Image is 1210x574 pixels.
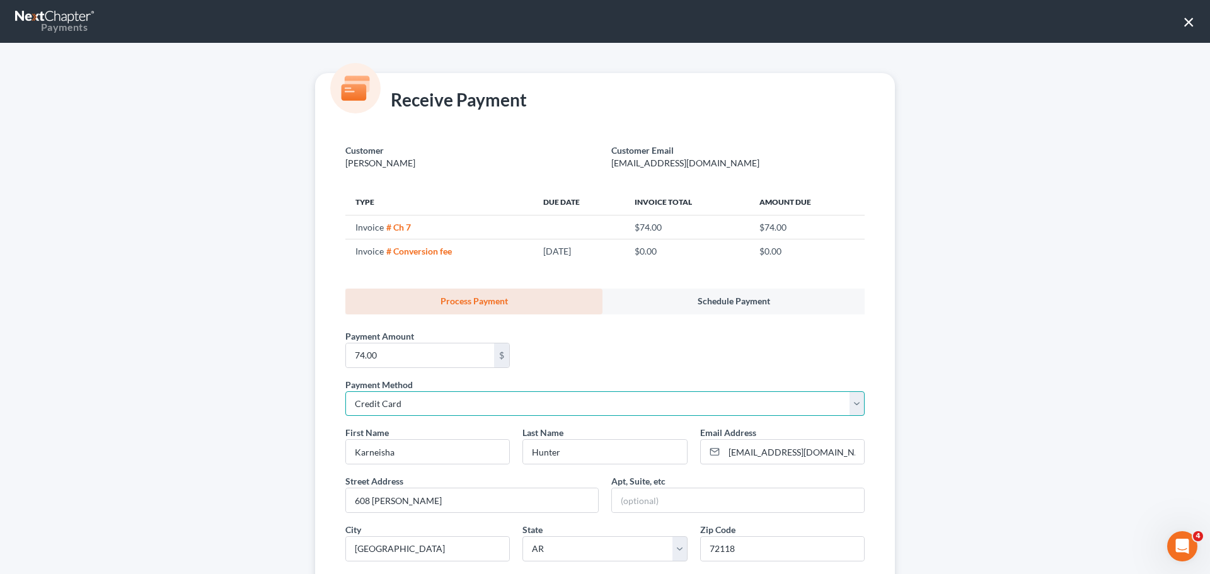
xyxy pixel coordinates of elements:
input: XXXXX [701,537,864,561]
th: Type [345,190,533,215]
span: Invoice [355,246,384,256]
span: City [345,524,361,535]
span: Apt, Suite, etc [611,476,665,486]
p: [PERSON_NAME] [345,157,599,169]
span: Street Address [345,476,403,486]
input: -- [523,440,686,464]
th: Due Date [533,190,625,215]
th: Invoice Total [625,190,749,215]
a: Process Payment [345,289,602,314]
iframe: Intercom live chat [1167,531,1197,561]
label: Customer [345,144,384,157]
p: [EMAIL_ADDRESS][DOMAIN_NAME] [611,157,865,169]
input: Enter address... [346,488,598,512]
button: × [1183,11,1195,32]
div: Payments [15,20,88,34]
span: Payment Method [345,379,413,390]
span: Invoice [355,222,384,232]
a: Schedule Payment [602,289,865,314]
input: Enter email... [724,440,864,464]
th: Amount Due [749,190,865,215]
input: Enter city... [346,537,509,561]
td: $0.00 [625,239,749,263]
input: (optional) [612,488,864,512]
span: First Name [345,427,389,438]
img: icon-card-7b25198184e2a804efa62d31be166a52b8f3802235d01b8ac243be8adfaa5ebc.svg [330,63,381,113]
strong: # Ch 7 [386,222,411,232]
input: 0.00 [346,343,494,367]
td: $0.00 [749,239,865,263]
td: $74.00 [749,215,865,239]
span: Email Address [700,427,756,438]
td: [DATE] [533,239,625,263]
span: Payment Amount [345,331,414,342]
strong: # Conversion fee [386,246,452,256]
div: $ [494,343,509,367]
span: 4 [1193,531,1203,541]
td: $74.00 [625,215,749,239]
span: Zip Code [700,524,735,535]
span: Last Name [522,427,563,438]
input: -- [346,440,509,464]
div: Receive Payment [345,88,527,113]
label: Customer Email [611,144,674,157]
a: Payments [15,6,96,37]
span: State [522,524,543,535]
